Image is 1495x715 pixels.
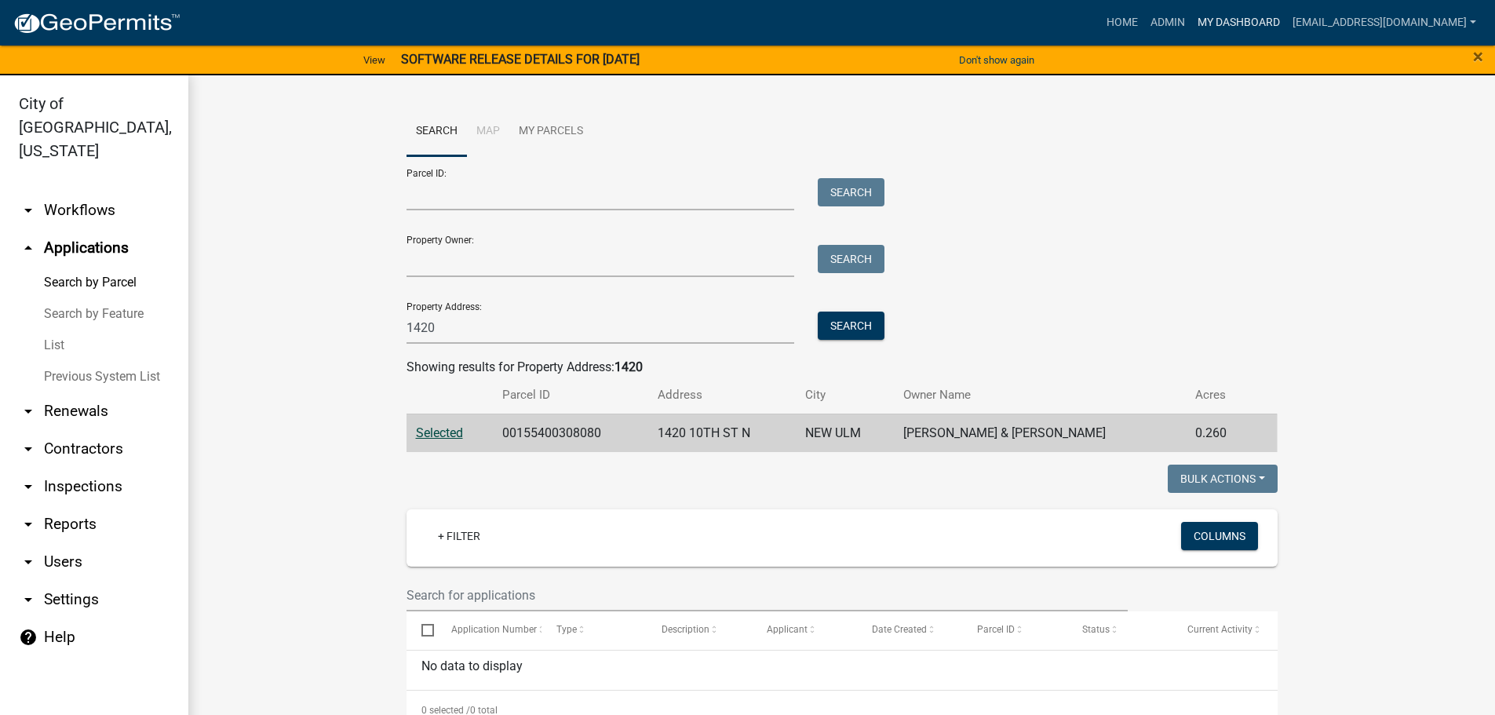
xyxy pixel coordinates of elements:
[977,624,1015,635] span: Parcel ID
[1067,611,1172,649] datatable-header-cell: Status
[818,312,884,340] button: Search
[752,611,857,649] datatable-header-cell: Applicant
[451,624,537,635] span: Application Number
[19,239,38,257] i: arrow_drop_up
[767,624,808,635] span: Applicant
[1082,624,1110,635] span: Status
[493,414,648,452] td: 00155400308080
[662,624,709,635] span: Description
[19,402,38,421] i: arrow_drop_down
[1168,465,1278,493] button: Bulk Actions
[19,440,38,458] i: arrow_drop_down
[796,414,894,452] td: NEW ULM
[818,245,884,273] button: Search
[416,425,463,440] a: Selected
[1286,8,1482,38] a: [EMAIL_ADDRESS][DOMAIN_NAME]
[425,522,493,550] a: + Filter
[1187,624,1253,635] span: Current Activity
[407,358,1278,377] div: Showing results for Property Address:
[857,611,962,649] datatable-header-cell: Date Created
[436,611,541,649] datatable-header-cell: Application Number
[19,201,38,220] i: arrow_drop_down
[1186,377,1252,414] th: Acres
[1181,522,1258,550] button: Columns
[796,377,894,414] th: City
[953,47,1041,73] button: Don't show again
[19,477,38,496] i: arrow_drop_down
[401,52,640,67] strong: SOFTWARE RELEASE DETAILS FOR [DATE]
[1144,8,1191,38] a: Admin
[1473,46,1483,67] span: ×
[614,359,643,374] strong: 1420
[647,611,752,649] datatable-header-cell: Description
[1172,611,1278,649] datatable-header-cell: Current Activity
[407,651,1278,690] div: No data to display
[962,611,1067,649] datatable-header-cell: Parcel ID
[1100,8,1144,38] a: Home
[19,590,38,609] i: arrow_drop_down
[648,414,795,452] td: 1420 10TH ST N
[357,47,392,73] a: View
[872,624,927,635] span: Date Created
[509,107,593,157] a: My Parcels
[19,553,38,571] i: arrow_drop_down
[541,611,647,649] datatable-header-cell: Type
[894,377,1186,414] th: Owner Name
[1473,47,1483,66] button: Close
[407,579,1129,611] input: Search for applications
[818,178,884,206] button: Search
[648,377,795,414] th: Address
[407,107,467,157] a: Search
[19,628,38,647] i: help
[1191,8,1286,38] a: My Dashboard
[493,377,648,414] th: Parcel ID
[556,624,577,635] span: Type
[894,414,1186,452] td: [PERSON_NAME] & [PERSON_NAME]
[407,611,436,649] datatable-header-cell: Select
[19,515,38,534] i: arrow_drop_down
[1186,414,1252,452] td: 0.260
